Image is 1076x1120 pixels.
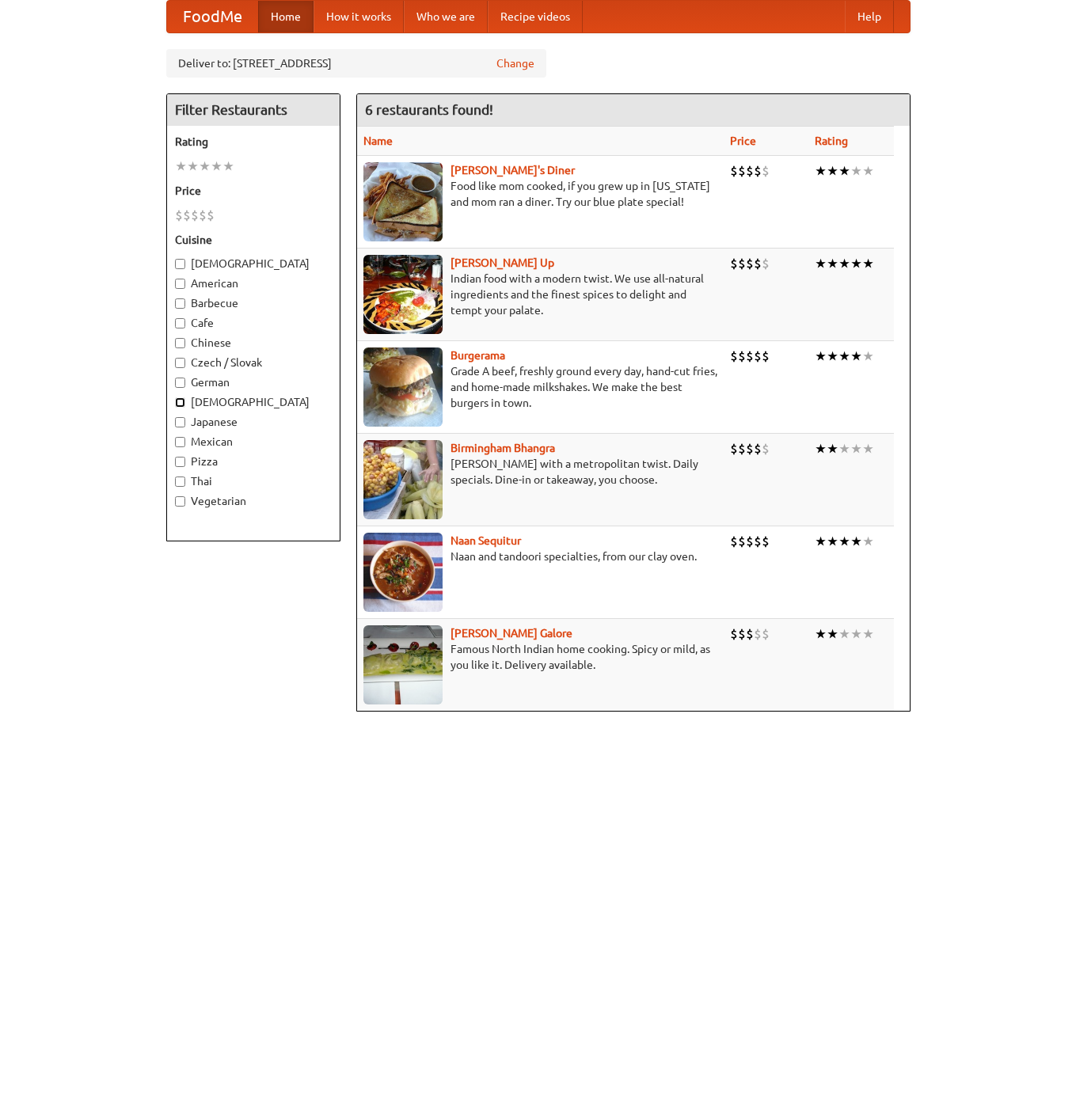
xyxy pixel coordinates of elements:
[166,49,546,78] div: Deliver to: [STREET_ADDRESS]
[363,625,443,704] img: currygalore.jpg
[451,349,505,362] a: Burgerama
[175,414,332,430] label: Japanese
[862,347,874,365] li: ★
[175,158,187,175] li: ★
[815,162,827,180] li: ★
[363,456,717,488] p: [PERSON_NAME] with a metropolitan twist. Daily specials. Dine-in or takeaway, you choose.
[175,318,185,328] input: Cafe
[451,442,555,454] a: Birmingham Bhangra
[175,207,183,224] li: $
[815,135,848,147] a: Rating
[815,347,827,365] li: ★
[175,335,332,351] label: Chinese
[175,496,185,507] input: Vegetarian
[746,533,754,550] li: $
[738,255,746,272] li: $
[451,627,572,640] a: [PERSON_NAME] Galore
[850,533,862,550] li: ★
[738,440,746,457] li: $
[850,162,862,180] li: ★
[738,625,746,643] li: $
[838,625,850,643] li: ★
[730,533,738,550] li: $
[850,255,862,272] li: ★
[363,178,717,210] p: Food like mom cooked, if you grew up in [US_STATE] and mom ran a diner. Try our blue plate special!
[175,417,185,427] input: Japanese
[175,298,185,309] input: Barbecue
[730,135,756,147] a: Price
[850,347,862,365] li: ★
[211,158,222,175] li: ★
[404,1,488,32] a: Who we are
[175,259,185,269] input: [DEMOGRAPHIC_DATA]
[363,641,717,673] p: Famous North Indian home cooking. Spicy or mild, as you like it. Delivery available.
[363,363,717,411] p: Grade A beef, freshly ground every day, hand-cut fries, and home-made milkshakes. We make the bes...
[183,207,191,224] li: $
[175,232,332,248] h5: Cuisine
[815,440,827,457] li: ★
[363,347,443,427] img: burgerama.jpg
[762,347,770,365] li: $
[363,440,443,519] img: bhangra.jpg
[730,347,738,365] li: $
[363,271,717,318] p: Indian food with a modern twist. We use all-natural ingredients and the finest spices to delight ...
[207,207,215,224] li: $
[862,533,874,550] li: ★
[862,440,874,457] li: ★
[365,102,493,117] ng-pluralize: 6 restaurants found!
[363,255,443,334] img: curryup.jpg
[175,183,332,199] h5: Price
[838,162,850,180] li: ★
[175,275,332,291] label: American
[845,1,894,32] a: Help
[827,347,838,365] li: ★
[175,374,332,390] label: German
[175,338,185,348] input: Chinese
[754,440,762,457] li: $
[258,1,314,32] a: Home
[730,255,738,272] li: $
[746,440,754,457] li: $
[175,358,185,368] input: Czech / Slovak
[862,162,874,180] li: ★
[222,158,234,175] li: ★
[762,255,770,272] li: $
[762,625,770,643] li: $
[762,162,770,180] li: $
[815,255,827,272] li: ★
[175,295,332,311] label: Barbecue
[827,255,838,272] li: ★
[175,355,332,370] label: Czech / Slovak
[827,440,838,457] li: ★
[862,255,874,272] li: ★
[363,135,393,147] a: Name
[175,434,332,450] label: Mexican
[167,94,340,126] h4: Filter Restaurants
[175,256,332,271] label: [DEMOGRAPHIC_DATA]
[827,533,838,550] li: ★
[175,134,332,150] h5: Rating
[175,394,332,410] label: [DEMOGRAPHIC_DATA]
[754,255,762,272] li: $
[451,534,521,547] a: Naan Sequitur
[862,625,874,643] li: ★
[175,279,185,289] input: American
[838,533,850,550] li: ★
[850,440,862,457] li: ★
[738,162,746,180] li: $
[827,625,838,643] li: ★
[451,256,554,269] b: [PERSON_NAME] Up
[850,625,862,643] li: ★
[363,549,717,564] p: Naan and tandoori specialties, from our clay oven.
[827,162,838,180] li: ★
[730,625,738,643] li: $
[762,440,770,457] li: $
[746,255,754,272] li: $
[496,55,534,71] a: Change
[838,440,850,457] li: ★
[363,533,443,612] img: naansequitur.jpg
[754,533,762,550] li: $
[175,378,185,388] input: German
[730,162,738,180] li: $
[746,347,754,365] li: $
